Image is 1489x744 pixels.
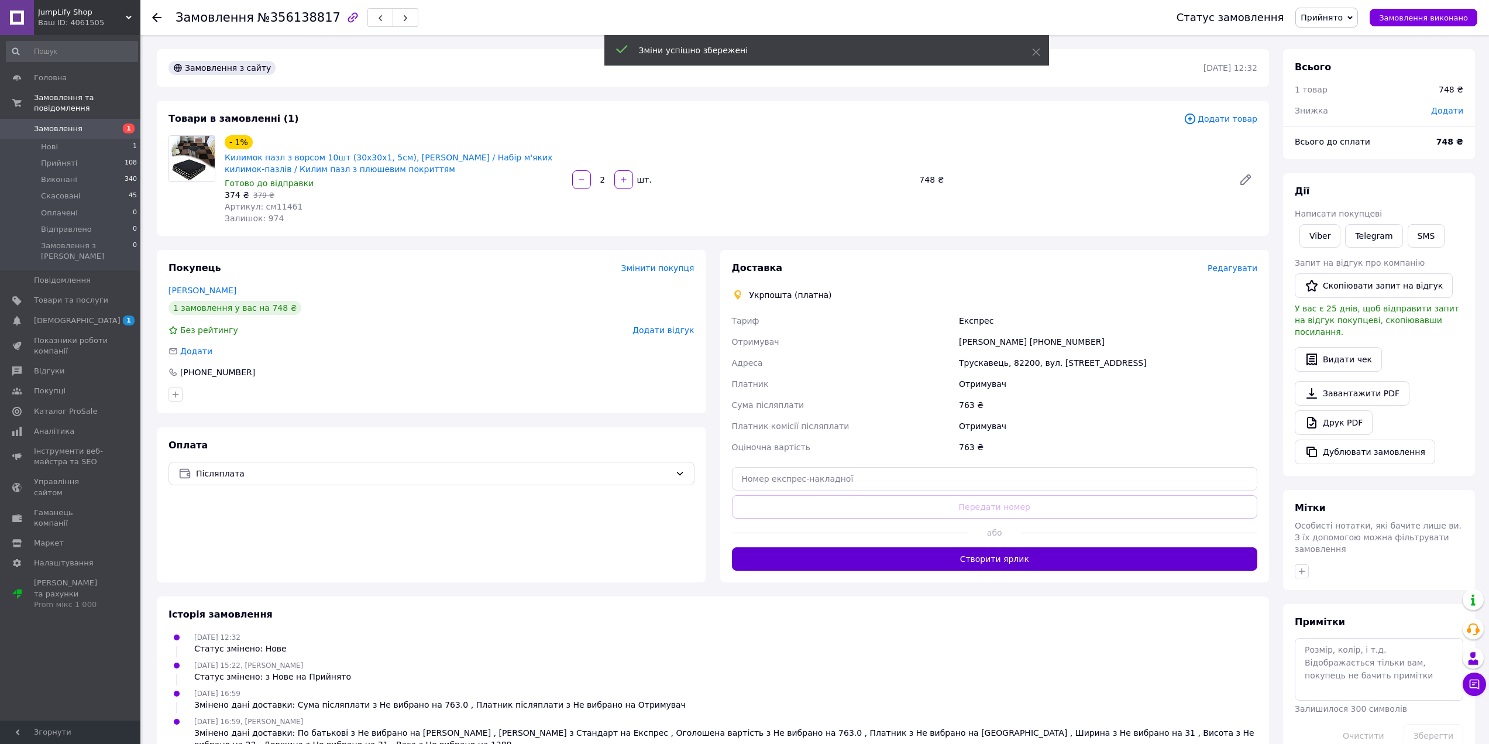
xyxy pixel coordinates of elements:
span: У вас є 25 днів, щоб відправити запит на відгук покупцеві, скопіювавши посилання. [1295,304,1459,337]
div: [PHONE_NUMBER] [179,366,256,378]
img: Килимок пазл з ворсом 10шт (30х30х1, 5см), Колір Рандом / Набір м'яких килимок-пазлів / Килим паз... [169,136,215,181]
button: Видати чек [1295,347,1382,372]
span: 0 [133,224,137,235]
span: Дії [1295,186,1309,197]
button: Замовлення виконано [1370,9,1477,26]
span: Нові [41,142,58,152]
span: Післяплата [196,467,670,480]
span: Змінити покупця [621,263,694,273]
span: 108 [125,158,137,169]
span: Оплата [168,440,208,451]
a: Viber [1299,224,1340,248]
a: Редагувати [1234,168,1257,191]
span: Відгуки [34,366,64,376]
span: Каталог ProSale [34,406,97,417]
button: Дублювати замовлення [1295,440,1435,464]
div: 748 ₴ [1439,84,1463,95]
span: Отримувач [732,337,779,347]
div: Статус замовлення [1177,12,1284,23]
span: Виконані [41,174,77,185]
button: SMS [1408,224,1445,248]
span: Прийнято [1301,13,1343,22]
span: Всього до сплати [1295,137,1370,146]
span: Тариф [732,316,759,325]
div: Експрес [957,310,1260,331]
input: Номер експрес-накладної [732,467,1258,491]
b: 748 ₴ [1436,137,1463,146]
span: Платник [732,379,769,389]
span: 1 [123,124,135,133]
span: Готово до відправки [225,179,314,188]
span: Показники роботи компанії [34,335,108,356]
span: Знижка [1295,106,1328,115]
a: Telegram [1345,224,1402,248]
span: Додати товар [1184,112,1257,125]
a: Друк PDF [1295,410,1373,435]
span: 45 [129,191,137,201]
span: Всього [1295,61,1331,73]
div: Ваш ID: 4061505 [38,18,140,28]
div: 748 ₴ [914,172,1229,188]
div: 763 ₴ [957,437,1260,458]
span: Замовлення з [PERSON_NAME] [41,241,133,262]
div: Повернутися назад [152,12,161,23]
span: Адреса [732,358,763,368]
span: Доставка [732,262,783,273]
span: 1 товар [1295,85,1328,94]
span: Оплачені [41,208,78,218]
span: Мітки [1295,502,1326,513]
div: Укрпошта (платна) [747,289,835,301]
span: 1 [123,316,135,325]
div: Трускавець, 82200, вул. [STREET_ADDRESS] [957,352,1260,373]
span: Скасовані [41,191,81,201]
span: Замовлення виконано [1379,13,1468,22]
span: 0 [133,208,137,218]
div: - 1% [225,135,253,149]
button: Створити ярлик [732,547,1258,571]
span: Додати [180,347,212,356]
span: Повідомлення [34,275,91,286]
span: Відправлено [41,224,92,235]
div: 1 замовлення у вас на 748 ₴ [168,301,301,315]
span: 340 [125,174,137,185]
span: Замовлення [34,124,82,134]
span: JumpLify Shop [38,7,126,18]
div: Prom мікс 1 000 [34,599,108,610]
span: №356138817 [257,11,341,25]
span: Покупці [34,386,66,396]
span: Додати [1431,106,1463,115]
span: 379 ₴ [253,191,274,200]
span: Примітки [1295,616,1345,628]
span: [DATE] 12:32 [194,633,240,642]
span: [DATE] 16:59 [194,690,240,698]
span: Оціночна вартість [732,443,810,452]
span: Додати відгук [632,325,694,335]
button: Скопіювати запит на відгук [1295,273,1453,298]
time: [DATE] 12:32 [1203,63,1257,73]
span: [DATE] 16:59, [PERSON_NAME] [194,718,303,726]
span: Інструменти веб-майстра та SEO [34,446,108,467]
div: Замовлення з сайту [168,61,276,75]
span: [PERSON_NAME] та рахунки [34,578,108,610]
span: Замовлення та повідомлення [34,92,140,114]
div: Отримувач [957,416,1260,437]
span: Налаштування [34,558,94,568]
input: Пошук [6,41,138,62]
span: Залишилося 300 символів [1295,704,1407,714]
span: Сума післяплати [732,400,804,410]
span: Покупець [168,262,221,273]
span: Написати покупцеві [1295,209,1382,218]
span: 1 [133,142,137,152]
span: Замовлення [176,11,254,25]
a: Завантажити PDF [1295,381,1409,406]
span: 374 ₴ [225,190,249,200]
div: Статус змінено: з Нове на Прийнято [194,671,351,683]
span: Товари в замовленні (1) [168,113,299,124]
span: Головна [34,73,67,83]
div: Статус змінено: Нове [194,643,287,654]
span: [DATE] 15:22, [PERSON_NAME] [194,661,303,670]
span: Прийняті [41,158,77,169]
span: Гаманець компанії [34,508,108,529]
div: Змінено дані доставки: Сума післяплати з Не вибрано на 763.0 , Платник післяплати з Не вибрано на... [194,699,686,711]
span: Товари та послуги [34,295,108,306]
